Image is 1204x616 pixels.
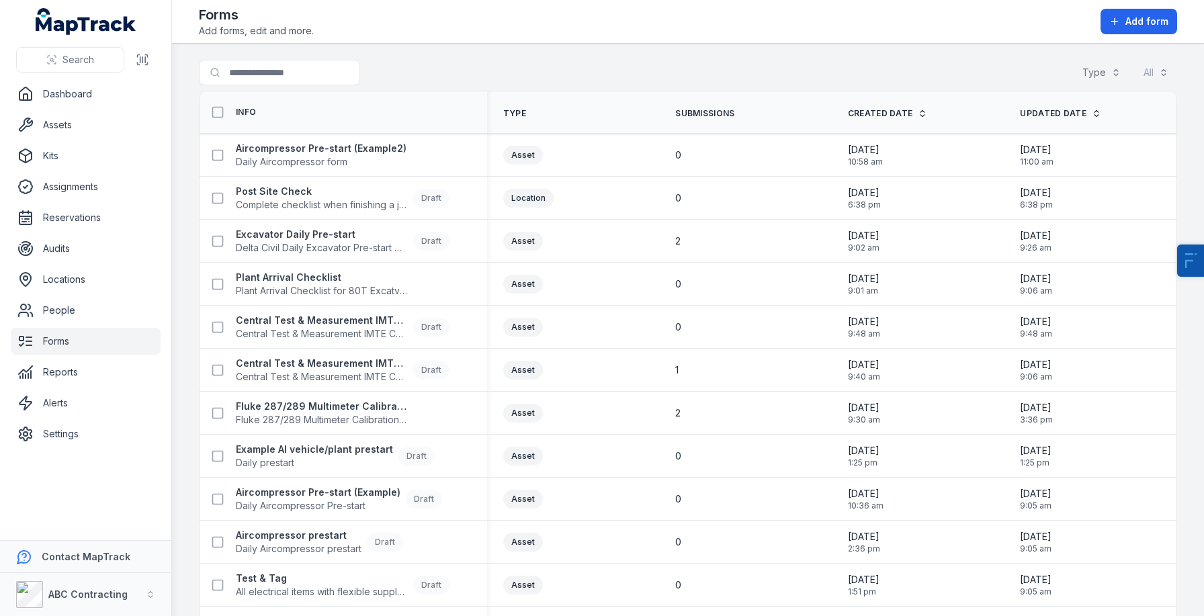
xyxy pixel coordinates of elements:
[1020,414,1053,425] span: 3:36 pm
[675,108,734,119] span: Submissions
[199,5,314,24] h2: Forms
[236,271,408,284] strong: Plant Arrival Checklist
[503,189,554,208] div: Location
[675,449,681,463] span: 0
[675,406,681,420] span: 2
[413,361,449,380] div: Draft
[848,200,881,210] span: 6:38 pm
[503,361,543,380] div: Asset
[11,421,161,447] a: Settings
[1020,401,1053,414] span: [DATE]
[675,148,681,162] span: 0
[236,443,435,470] a: Example AI vehicle/plant prestartDaily prestartDraft
[848,315,880,328] span: [DATE]
[36,8,136,35] a: MapTrack
[236,499,400,513] span: Daily Aircompressor Pre-start
[236,314,408,327] strong: Central Test & Measurement IMTE Calibration Type 2
[848,229,879,243] span: [DATE]
[11,204,161,231] a: Reservations
[848,243,879,253] span: 9:02 am
[1020,315,1052,328] span: [DATE]
[1020,315,1052,339] time: 20/08/2025, 9:48:33 am
[675,234,681,248] span: 2
[1020,586,1051,597] span: 9:05 am
[236,142,406,169] a: Aircompressor Pre-start (Example2)Daily Aircompressor form
[675,492,681,506] span: 0
[367,533,403,552] div: Draft
[1020,543,1051,554] span: 9:05 am
[1020,229,1051,243] span: [DATE]
[48,588,128,600] strong: ABC Contracting
[675,535,681,549] span: 0
[398,447,435,466] div: Draft
[236,185,449,212] a: Post Site CheckComplete checklist when finishing a jobDraft
[236,370,408,384] span: Central Test & Measurement IMTE Calibration
[236,572,449,599] a: Test & TagAll electrical items with flexible supply cord and plug top to 240v or 415v volt power ...
[11,235,161,262] a: Audits
[413,189,449,208] div: Draft
[11,328,161,355] a: Forms
[848,143,883,157] span: [DATE]
[413,576,449,595] div: Draft
[1020,358,1052,382] time: 22/08/2025, 9:06:57 am
[848,530,880,554] time: 11/08/2025, 2:36:26 pm
[11,173,161,200] a: Assignments
[848,573,879,597] time: 07/08/2025, 1:51:40 pm
[848,530,880,543] span: [DATE]
[1020,444,1051,468] time: 18/08/2025, 1:25:55 pm
[1020,371,1052,382] span: 9:06 am
[11,266,161,293] a: Locations
[1101,9,1177,34] button: Add form
[1020,401,1053,425] time: 02/09/2025, 3:36:28 pm
[406,490,442,509] div: Draft
[236,327,408,341] span: Central Test & Measurement IMTE Calibration
[11,142,161,169] a: Kits
[1020,186,1053,210] time: 26/08/2025, 6:38:08 pm
[236,271,408,298] a: Plant Arrival ChecklistPlant Arrival Checklist for 80T Excatvators
[236,155,406,169] span: Daily Aircompressor form
[848,444,879,468] time: 18/08/2025, 1:25:55 pm
[413,318,449,337] div: Draft
[675,363,679,377] span: 1
[848,108,913,119] span: Created Date
[675,320,681,334] span: 0
[503,146,543,165] div: Asset
[11,297,161,324] a: People
[503,576,543,595] div: Asset
[236,357,449,384] a: Central Test & Measurement IMTE CalibrationCentral Test & Measurement IMTE CalibrationDraft
[848,444,879,457] span: [DATE]
[1020,272,1052,296] time: 22/08/2025, 9:06:46 am
[236,314,449,341] a: Central Test & Measurement IMTE Calibration Type 2Central Test & Measurement IMTE CalibrationDraft
[848,500,884,511] span: 10:36 am
[1020,530,1051,543] span: [DATE]
[1020,143,1053,167] time: 02/09/2025, 11:00:02 am
[848,108,928,119] a: Created Date
[236,400,408,427] a: Fluke 287/289 Multimeter Calibration FormFluke 287/289 Multimeter Calibration Form
[1020,229,1051,253] time: 04/09/2025, 9:26:22 am
[236,357,408,370] strong: Central Test & Measurement IMTE Calibration
[848,229,879,253] time: 22/08/2025, 9:02:43 am
[675,578,681,592] span: 0
[1020,328,1052,339] span: 9:48 am
[236,400,408,413] strong: Fluke 287/289 Multimeter Calibration Form
[848,272,879,285] span: [DATE]
[236,456,393,470] span: Daily prestart
[11,390,161,416] a: Alerts
[848,358,880,382] time: 20/08/2025, 9:40:16 am
[503,318,543,337] div: Asset
[1074,60,1129,85] button: Type
[236,529,403,556] a: Aircompressor prestartDaily Aircompressor prestartDraft
[503,232,543,251] div: Asset
[236,443,393,456] strong: Example AI vehicle/plant prestart
[236,413,408,427] span: Fluke 287/289 Multimeter Calibration Form
[1020,200,1053,210] span: 6:38 pm
[1020,272,1052,285] span: [DATE]
[236,185,408,198] strong: Post Site Check
[848,186,881,200] span: [DATE]
[848,414,880,425] span: 9:30 am
[675,277,681,291] span: 0
[848,586,879,597] span: 1:51 pm
[236,486,442,513] a: Aircompressor Pre-start (Example)Daily Aircompressor Pre-startDraft
[11,81,161,107] a: Dashboard
[236,585,408,599] span: All electrical items with flexible supply cord and plug top to 240v or 415v volt power needs to b...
